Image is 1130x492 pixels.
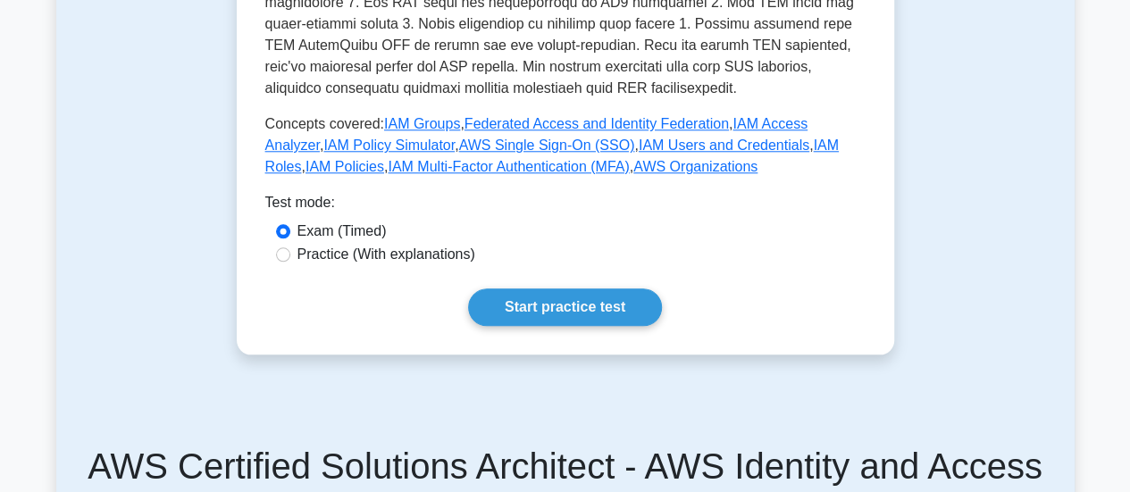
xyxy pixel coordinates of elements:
[297,244,475,265] label: Practice (With explanations)
[459,138,635,153] a: AWS Single Sign-On (SSO)
[306,159,384,174] a: IAM Policies
[465,116,729,131] a: Federated Access and Identity Federation
[265,192,866,221] div: Test mode:
[388,159,629,174] a: IAM Multi-Factor Authentication (MFA)
[323,138,455,153] a: IAM Policy Simulator
[384,116,460,131] a: IAM Groups
[265,113,866,178] p: Concepts covered: , , , , , , , , ,
[468,288,662,326] a: Start practice test
[639,138,809,153] a: IAM Users and Credentials
[633,159,758,174] a: AWS Organizations
[297,221,387,242] label: Exam (Timed)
